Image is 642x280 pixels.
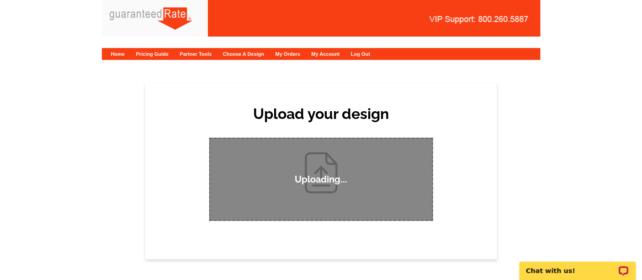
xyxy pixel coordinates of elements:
[312,51,340,57] a: My Account
[136,51,169,57] a: Pricing Guide
[276,51,300,57] a: My Orders
[180,51,212,57] a: Partner Tools
[223,51,264,57] a: Choose A Design
[351,51,370,57] a: Log Out
[200,105,442,123] h2: Upload your design
[111,51,125,57] a: Home
[514,251,642,280] iframe: LiveChat chat widget
[295,174,347,185] p: Uploading...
